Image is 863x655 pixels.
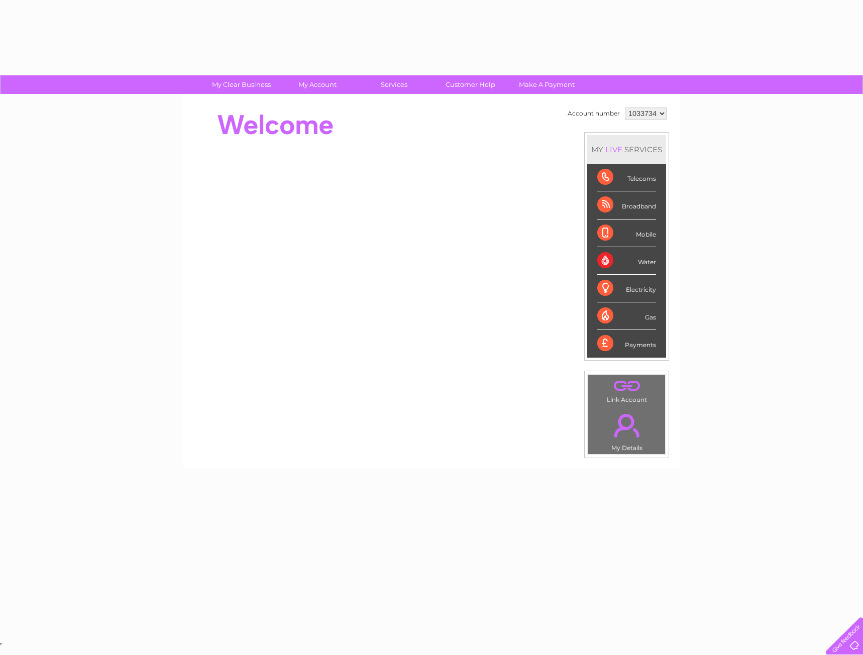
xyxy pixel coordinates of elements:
[603,145,624,154] div: LIVE
[200,75,283,94] a: My Clear Business
[429,75,512,94] a: Customer Help
[597,330,656,357] div: Payments
[587,135,666,164] div: MY SERVICES
[591,377,663,395] a: .
[597,191,656,219] div: Broadband
[591,408,663,443] a: .
[588,405,666,455] td: My Details
[597,302,656,330] div: Gas
[597,220,656,247] div: Mobile
[597,164,656,191] div: Telecoms
[588,374,666,406] td: Link Account
[597,247,656,275] div: Water
[505,75,588,94] a: Make A Payment
[565,105,622,122] td: Account number
[276,75,359,94] a: My Account
[597,275,656,302] div: Electricity
[353,75,436,94] a: Services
